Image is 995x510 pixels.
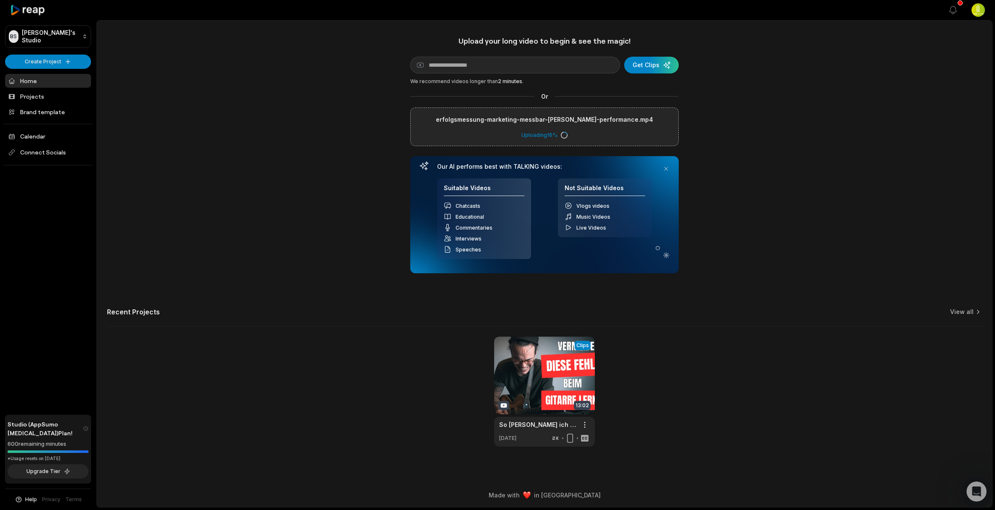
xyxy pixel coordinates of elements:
[22,29,79,44] p: [PERSON_NAME]'s Studio
[523,492,531,499] img: heart emoji
[107,308,160,316] h2: Recent Projects
[25,496,37,503] span: Help
[576,203,610,209] span: Vlogs videos
[9,30,18,43] div: BS
[5,55,91,69] button: Create Project
[521,131,568,139] div: Uploading 16 %
[966,481,987,502] iframe: Intercom live chat
[565,184,645,196] h4: Not Suitable Videos
[456,203,480,209] span: Chatcasts
[436,115,653,125] label: erfolgsmessung-marketing-messbar-[PERSON_NAME]-performance.mp4
[8,420,83,437] span: Studio (AppSumo [MEDICAL_DATA]) Plan!
[5,105,91,119] a: Brand template
[15,496,37,503] button: Help
[624,57,679,73] button: Get Clips
[5,74,91,88] a: Home
[444,184,524,196] h4: Suitable Videos
[65,496,82,503] a: Terms
[410,36,679,46] h1: Upload your long video to begin & see the magic!
[5,145,91,160] span: Connect Socials
[576,214,610,220] span: Music Videos
[576,225,606,231] span: Live Videos
[534,92,555,101] span: Or
[437,163,652,170] h3: Our AI performs best with TALKING videos:
[456,214,484,220] span: Educational
[499,420,576,429] a: So [PERSON_NAME] ich heute ein BESSERER Gitarrist
[456,246,481,253] span: Speeches
[456,235,482,242] span: Interviews
[410,78,679,85] div: We recommend videos longer than .
[104,491,985,500] div: Made with in [GEOGRAPHIC_DATA]
[456,225,492,231] span: Commentaries
[5,89,91,103] a: Projects
[498,78,522,84] span: 2 minutes
[42,496,60,503] a: Privacy
[950,308,974,316] a: View all
[8,440,89,448] div: 600 remaining minutes
[8,464,89,479] button: Upgrade Tier
[5,129,91,143] a: Calendar
[8,455,89,462] div: *Usage resets on [DATE]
